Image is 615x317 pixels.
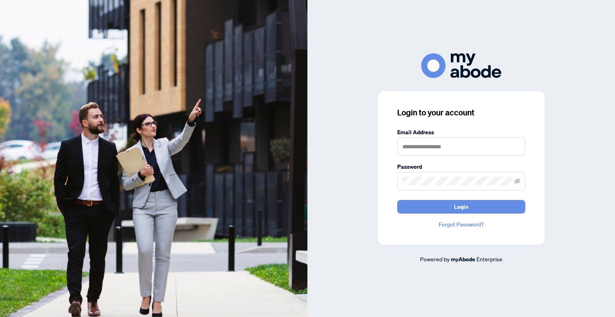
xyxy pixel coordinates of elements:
h3: Login to your account [397,107,525,118]
span: Login [454,200,468,213]
button: Login [397,200,525,214]
label: Email Address [397,128,525,137]
span: Powered by [420,255,450,262]
a: myAbode [451,255,475,264]
img: ma-logo [421,53,501,78]
label: Password [397,162,525,171]
a: Forgot Password? [397,220,525,229]
span: eye-invisible [515,178,520,184]
span: Enterprise [476,255,502,262]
